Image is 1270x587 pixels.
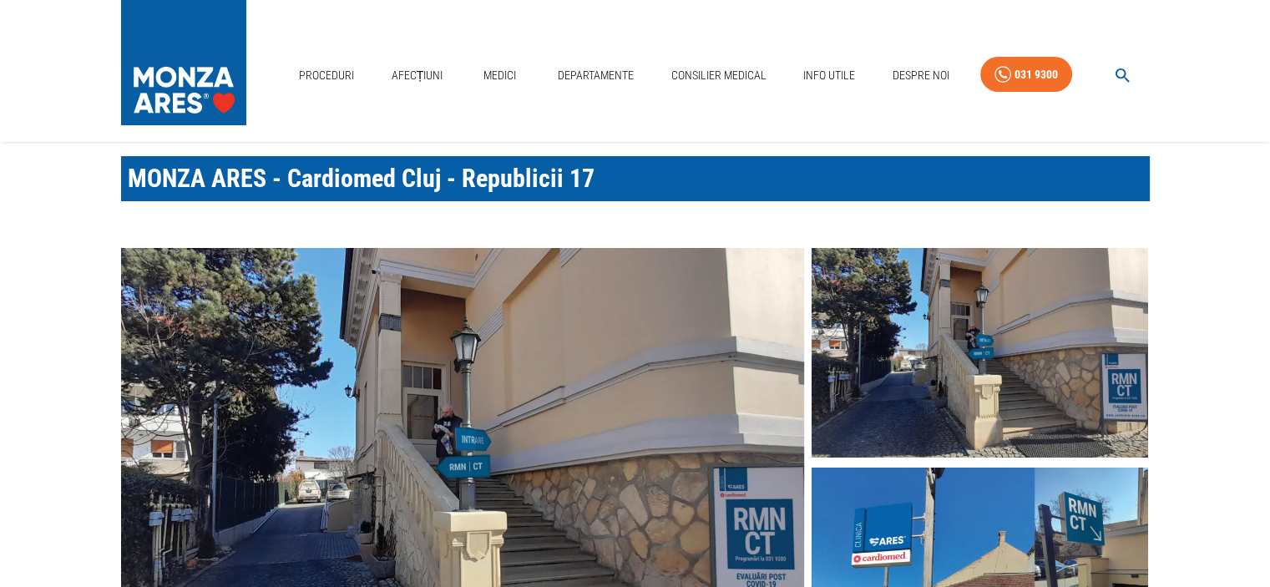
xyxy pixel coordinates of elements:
a: Proceduri [292,58,361,93]
a: Consilier Medical [664,58,772,93]
a: 031 9300 [980,57,1072,93]
span: MONZA ARES - Cardiomed Cluj - Republicii 17 [128,164,595,193]
img: Intrare Cardiomed Cluj din strada Republicii Nr. 17 [812,247,1148,458]
a: Afecțiuni [385,58,450,93]
div: 031 9300 [1014,64,1058,85]
a: Info Utile [797,58,862,93]
a: Departamente [551,58,640,93]
a: Despre Noi [886,58,956,93]
a: Medici [473,58,527,93]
